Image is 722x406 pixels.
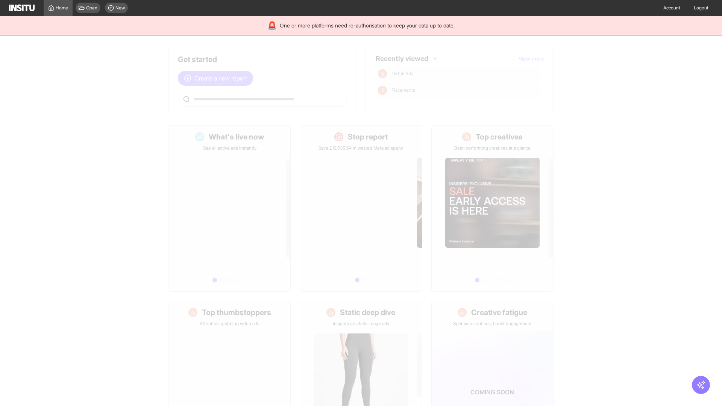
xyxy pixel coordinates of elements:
span: One or more platforms need re-authorisation to keep your data up to date. [280,22,455,29]
img: Logo [9,5,35,11]
span: Home [56,5,68,11]
span: New [115,5,125,11]
span: Open [86,5,97,11]
div: 🚨 [267,20,277,31]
